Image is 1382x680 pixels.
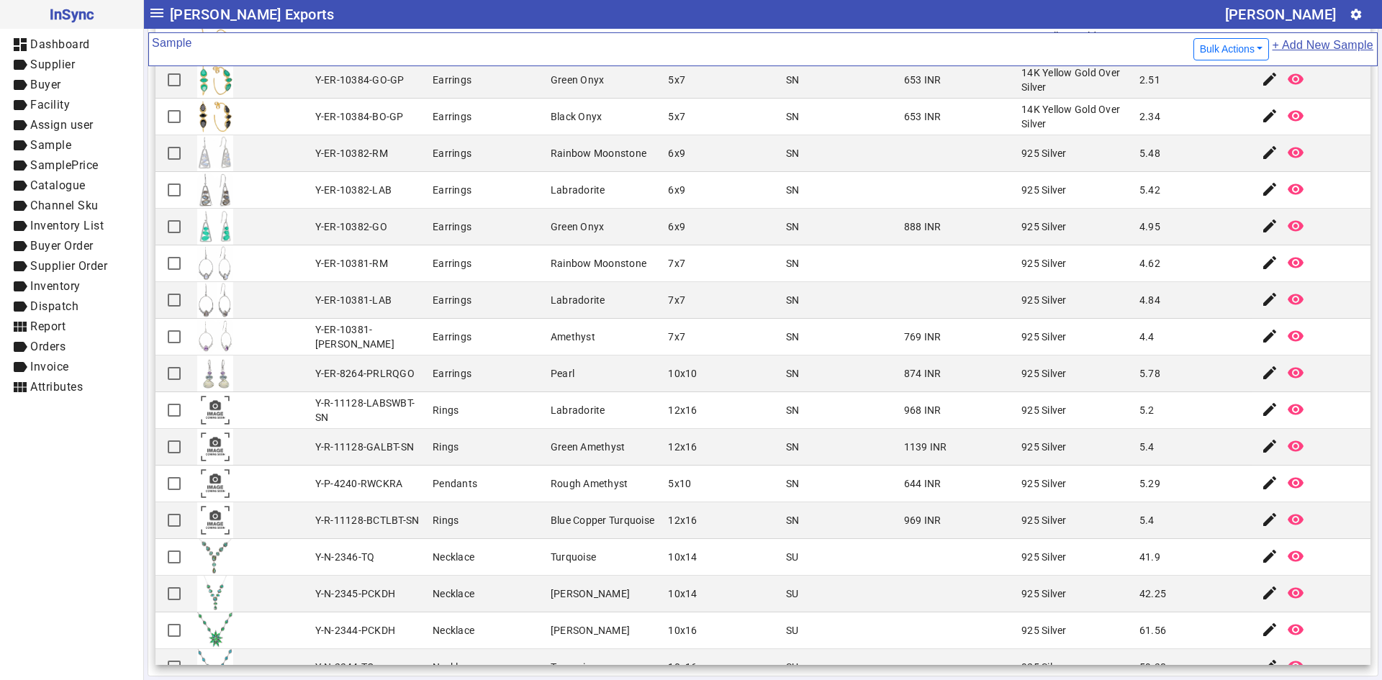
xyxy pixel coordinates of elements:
[1139,623,1166,638] div: 61.56
[1287,401,1304,418] mat-icon: remove_red_eye
[904,440,947,454] div: 1139 INR
[30,380,83,394] span: Attributes
[1021,65,1131,94] div: 14K Yellow Gold Over Silver
[1287,217,1304,235] mat-icon: remove_red_eye
[1261,511,1278,528] mat-icon: edit
[1193,38,1270,60] button: Bulk Actions
[668,73,685,87] div: 5x7
[30,199,99,212] span: Channel Sku
[786,586,799,601] div: SU
[30,299,78,313] span: Dispatch
[668,513,697,527] div: 12x16
[668,219,685,234] div: 6x9
[315,366,415,381] div: Y-ER-8264-PRLRQGO
[1139,73,1160,87] div: 2.51
[1287,474,1304,491] mat-icon: remove_red_eye
[1225,3,1336,26] div: [PERSON_NAME]
[197,502,233,538] img: comingsoon.png
[30,158,99,172] span: SamplePrice
[668,183,685,197] div: 6x9
[1287,511,1304,528] mat-icon: remove_red_eye
[12,378,29,396] mat-icon: view_module
[1261,474,1278,491] mat-icon: edit
[315,440,415,454] div: Y-R-11128-GALBT-SN
[1287,438,1304,455] mat-icon: remove_red_eye
[30,98,70,112] span: Facility
[668,403,697,417] div: 12x16
[1287,107,1304,124] mat-icon: remove_red_eye
[1139,403,1155,417] div: 5.2
[1261,327,1278,345] mat-icon: edit
[551,73,605,87] div: Green Onyx
[786,513,800,527] div: SN
[1021,219,1067,234] div: 925 Silver
[433,623,474,638] div: Necklace
[1139,586,1166,601] div: 42.25
[904,476,941,491] div: 644 INR
[1350,8,1363,21] mat-icon: settings
[1261,181,1278,198] mat-icon: edit
[551,623,630,638] div: [PERSON_NAME]
[12,217,29,235] mat-icon: label
[1261,254,1278,271] mat-icon: edit
[668,440,697,454] div: 12x16
[197,282,233,318] img: 1e10cf81-92ac-4325-9994-a599a94a6288
[551,146,646,160] div: Rainbow Moonstone
[1021,330,1067,344] div: 925 Silver
[433,256,471,271] div: Earrings
[1021,403,1067,417] div: 925 Silver
[1021,440,1067,454] div: 925 Silver
[1287,254,1304,271] mat-icon: remove_red_eye
[12,177,29,194] mat-icon: label
[904,366,941,381] div: 874 INR
[786,476,800,491] div: SN
[904,219,941,234] div: 888 INR
[433,73,471,87] div: Earrings
[30,37,90,51] span: Dashboard
[433,660,474,674] div: Necklace
[1261,438,1278,455] mat-icon: edit
[551,366,574,381] div: Pearl
[197,466,233,502] img: comingsoon.png
[1271,36,1374,63] a: + Add New Sample
[197,319,233,355] img: 46fad302-c46c-4321-a48e-a5a0dd7cde31
[904,513,941,527] div: 969 INR
[1261,401,1278,418] mat-icon: edit
[315,219,387,234] div: Y-ER-10382-GO
[315,586,396,601] div: Y-N-2345-PCKDH
[1021,623,1067,638] div: 925 Silver
[551,256,646,271] div: Rainbow Moonstone
[12,278,29,295] mat-icon: label
[1261,364,1278,381] mat-icon: edit
[315,109,404,124] div: Y-ER-10384-BO-GP
[433,440,459,454] div: Rings
[1287,181,1304,198] mat-icon: remove_red_eye
[197,355,233,391] img: fc650671-0767-4822-9a64-faea5dca9abc
[786,330,800,344] div: SN
[668,660,697,674] div: 10x16
[786,219,800,234] div: SN
[668,550,697,564] div: 10x14
[12,338,29,355] mat-icon: label
[551,183,605,197] div: Labradorite
[1139,183,1160,197] div: 5.42
[1287,144,1304,161] mat-icon: remove_red_eye
[12,298,29,315] mat-icon: label
[315,660,375,674] div: Y-N-2344-TQ
[148,4,166,22] mat-icon: menu
[12,36,29,53] mat-icon: dashboard
[12,3,132,26] span: InSync
[786,146,800,160] div: SN
[668,293,685,307] div: 7x7
[315,183,392,197] div: Y-ER-10382-LAB
[12,197,29,214] mat-icon: label
[1139,293,1160,307] div: 4.84
[1287,71,1304,88] mat-icon: remove_red_eye
[551,219,605,234] div: Green Onyx
[12,56,29,73] mat-icon: label
[1287,584,1304,602] mat-icon: remove_red_eye
[1021,293,1067,307] div: 925 Silver
[1287,621,1304,638] mat-icon: remove_red_eye
[1139,256,1160,271] div: 4.62
[1021,102,1131,131] div: 14K Yellow Gold Over Silver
